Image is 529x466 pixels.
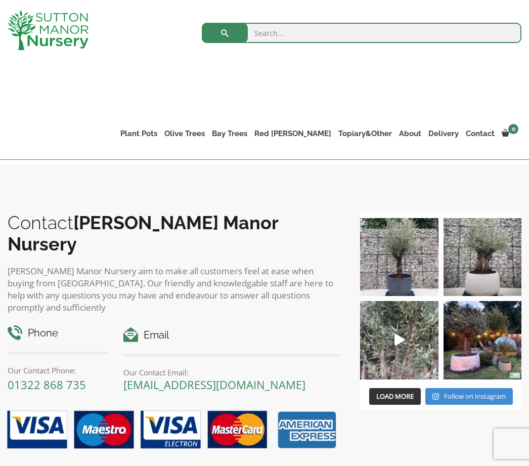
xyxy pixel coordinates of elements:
h2: Contact [8,212,340,255]
img: A beautiful multi-stem Spanish Olive tree potted in our luxurious fibre clay pots 😍😍 [360,218,438,296]
a: Topiary&Other [335,126,395,141]
a: Play [360,301,438,379]
img: New arrivals Monday morning of beautiful olive trees 🤩🤩 The weather is beautiful this summer, gre... [360,301,438,379]
span: Follow on Instagram [444,392,506,401]
button: Load More [369,388,421,405]
svg: Instagram [432,393,439,400]
h4: Email [123,327,340,343]
a: 01322 868 735 [8,377,86,392]
a: Contact [462,126,498,141]
input: Search... [202,23,521,43]
img: logo [8,10,89,50]
a: 0 [498,126,521,141]
a: Olive Trees [161,126,208,141]
img: “The poetry of nature is never dead” 🪴🫒 A stunning beautiful customer photo has been sent into us... [444,301,521,379]
a: [EMAIL_ADDRESS][DOMAIN_NAME] [123,377,305,392]
span: Load More [376,392,414,401]
a: Plant Pots [117,126,161,141]
a: Delivery [425,126,462,141]
p: [PERSON_NAME] Manor Nursery aim to make all customers feel at ease when buying from [GEOGRAPHIC_D... [8,265,340,314]
img: Check out this beauty we potted at our nursery today ❤️‍🔥 A huge, ancient gnarled Olive tree plan... [444,218,521,296]
p: Our Contact Phone: [8,364,108,376]
svg: Play [394,334,405,346]
p: Our Contact Email: [123,366,340,378]
a: About [395,126,425,141]
a: Instagram Follow on Instagram [425,388,513,405]
a: Bay Trees [208,126,251,141]
a: Red [PERSON_NAME] [251,126,335,141]
b: [PERSON_NAME] Manor Nursery [8,212,278,255]
h4: Phone [8,325,108,341]
span: 0 [508,124,518,134]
